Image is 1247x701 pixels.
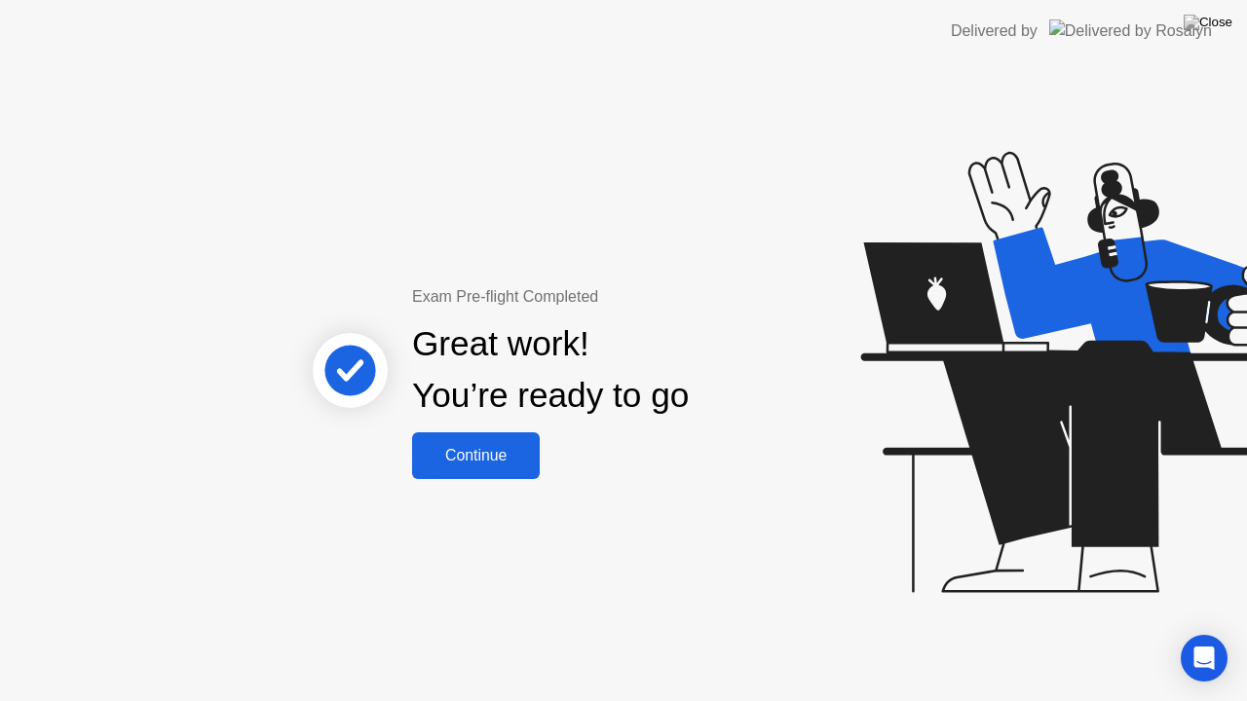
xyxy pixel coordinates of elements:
img: Close [1184,15,1232,30]
div: Great work! You’re ready to go [412,318,689,422]
button: Continue [412,432,540,479]
div: Delivered by [951,19,1038,43]
div: Open Intercom Messenger [1181,635,1228,682]
img: Delivered by Rosalyn [1049,19,1212,42]
div: Exam Pre-flight Completed [412,285,814,309]
div: Continue [418,447,534,464]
